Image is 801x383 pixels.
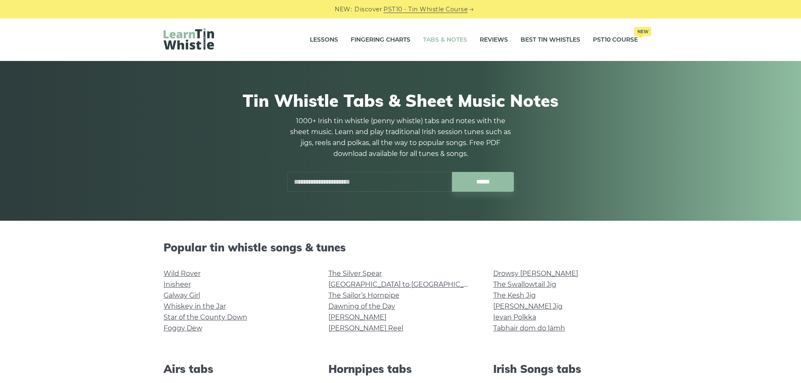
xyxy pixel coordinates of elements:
a: PST10 CourseNew [593,29,638,50]
h2: Airs tabs [164,362,308,375]
a: Ievan Polkka [493,313,536,321]
a: Whiskey in the Jar [164,302,226,310]
a: Reviews [480,29,508,50]
a: Fingering Charts [351,29,410,50]
a: Star of the County Down [164,313,247,321]
a: Inisheer [164,280,191,288]
a: The Silver Spear [328,269,382,277]
span: New [634,27,651,36]
a: The Kesh Jig [493,291,536,299]
a: Galway Girl [164,291,200,299]
a: Tabs & Notes [423,29,467,50]
a: Best Tin Whistles [521,29,580,50]
a: [PERSON_NAME] [328,313,386,321]
a: [PERSON_NAME] Jig [493,302,563,310]
img: LearnTinWhistle.com [164,28,214,50]
a: Drowsy [PERSON_NAME] [493,269,578,277]
p: 1000+ Irish tin whistle (penny whistle) tabs and notes with the sheet music. Learn and play tradi... [287,116,514,159]
h2: Irish Songs tabs [493,362,638,375]
h1: Tin Whistle Tabs & Sheet Music Notes [164,90,638,111]
a: Tabhair dom do lámh [493,324,565,332]
h2: Popular tin whistle songs & tunes [164,241,638,254]
a: Lessons [310,29,338,50]
a: [PERSON_NAME] Reel [328,324,403,332]
a: [GEOGRAPHIC_DATA] to [GEOGRAPHIC_DATA] [328,280,484,288]
a: Wild Rover [164,269,201,277]
a: The Swallowtail Jig [493,280,556,288]
a: Foggy Dew [164,324,202,332]
h2: Hornpipes tabs [328,362,473,375]
a: Dawning of the Day [328,302,395,310]
a: The Sailor’s Hornpipe [328,291,399,299]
